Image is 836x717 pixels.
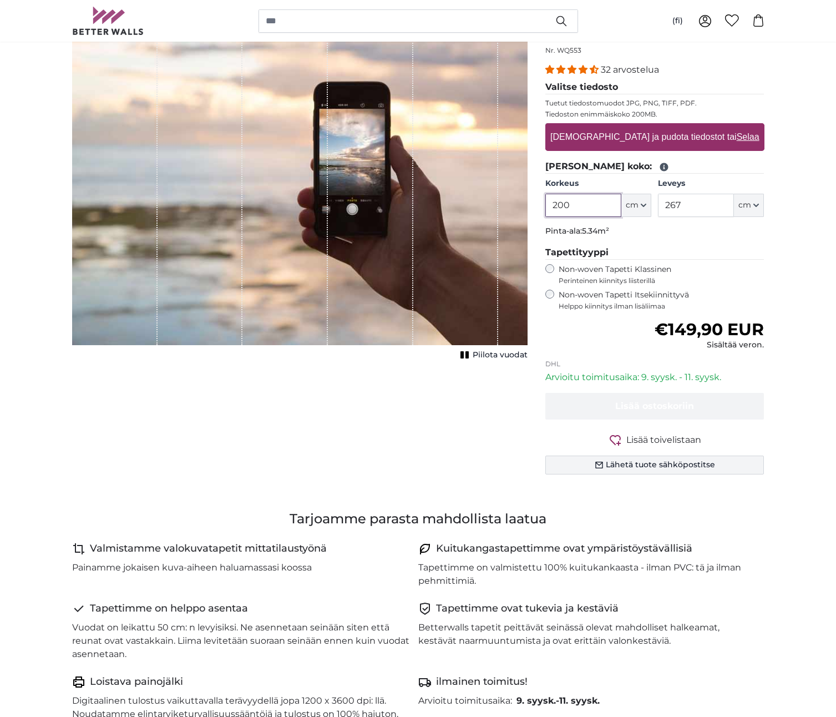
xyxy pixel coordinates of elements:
legend: [PERSON_NAME] koko: [545,160,764,174]
span: 11. syysk. [559,695,600,706]
p: Vuodat on leikattu 50 cm: n levyisiksi. Ne asennetaan seinään siten että reunat ovat vastakkain. ... [72,621,409,661]
span: cm [626,200,639,211]
p: Arvioitu toimitusaika: 9. syysk. - 11. syysk. [545,371,764,384]
button: Lisää ostoskoriin [545,393,764,420]
label: Non-woven Tapetti Itsekiinnittyvä [559,290,764,311]
button: Lisää toivelistaan [545,433,764,447]
span: Helppo kiinnitys ilman lisäliimaa [559,302,764,311]
span: Lisää toivelistaan [626,433,701,447]
label: Non-woven Tapetti Klassinen [559,264,764,285]
img: Betterwalls [72,7,144,35]
button: Lähetä tuote sähköpostitse [545,456,764,474]
span: 4.31 stars [545,64,601,75]
label: Korkeus [545,178,651,189]
button: (fi) [663,11,692,31]
span: Nr. WQ553 [545,46,581,54]
u: Selaa [736,132,759,142]
p: Betterwalls tapetit peittävät seinässä olevat mahdolliset halkeamat, kestävät naarmuuntumista ja ... [418,621,756,648]
span: Perinteinen kiinnitys liisterillä [559,276,764,285]
b: - [516,695,600,706]
span: cm [738,200,751,211]
p: Arvioitu toimitusaika: [418,694,512,708]
h3: Tarjoamme parasta mahdollista laatua [72,510,764,528]
h4: ilmainen toimitus! [436,674,528,690]
span: Lisää ostoskoriin [615,401,694,411]
label: Leveys [658,178,764,189]
h4: Kuitukangastapettimme ovat ympäristöystävällisiä [436,541,692,557]
label: [DEMOGRAPHIC_DATA] ja pudota tiedostot tai [546,126,763,148]
span: Piilota vuodat [473,350,528,361]
p: DHL [545,360,764,368]
p: Tiedoston enimmäiskoko 200MB. [545,110,764,119]
p: Tapettimme on valmistettu 100% kuitukankaasta - ilman PVC: tä ja ilman pehmittimiä. [418,561,756,588]
h4: Loistava painojälki [90,674,183,690]
p: Painamme jokaisen kuva-aiheen haluamassasi koossa [72,561,312,574]
button: cm [621,194,651,217]
legend: Valitse tiedosto [545,80,764,94]
span: 32 arvostelua [601,64,659,75]
h4: Tapettimme on helppo asentaa [90,601,248,617]
p: Tuetut tiedostomuodot JPG, PNG, TIFF, PDF. [545,99,764,108]
h4: Tapettimme ovat tukevia ja kestäviä [436,601,619,617]
div: Sisältää veron. [655,340,764,351]
p: Pinta-ala: [545,226,764,237]
button: cm [734,194,764,217]
button: Piilota vuodat [457,347,528,363]
div: 1 of 1 [72,3,528,363]
h4: Valmistamme valokuvatapetit mittatilaustyönä [90,541,327,557]
legend: Tapettityyppi [545,246,764,260]
span: 9. syysk. [516,695,556,706]
span: €149,90 EUR [655,319,764,340]
span: 5.34m² [582,226,609,236]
